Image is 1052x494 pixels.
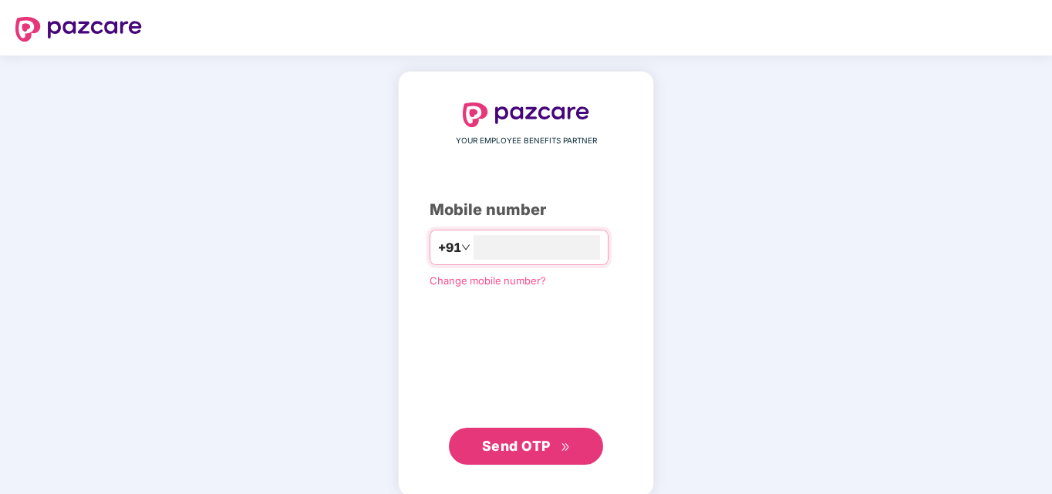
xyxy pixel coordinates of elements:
[461,243,470,252] span: down
[456,135,597,147] span: YOUR EMPLOYEE BENEFITS PARTNER
[482,438,551,454] span: Send OTP
[438,238,461,257] span: +91
[561,442,571,452] span: double-right
[449,428,603,465] button: Send OTPdouble-right
[430,198,622,222] div: Mobile number
[463,102,589,127] img: logo
[15,17,142,42] img: logo
[430,274,546,287] a: Change mobile number?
